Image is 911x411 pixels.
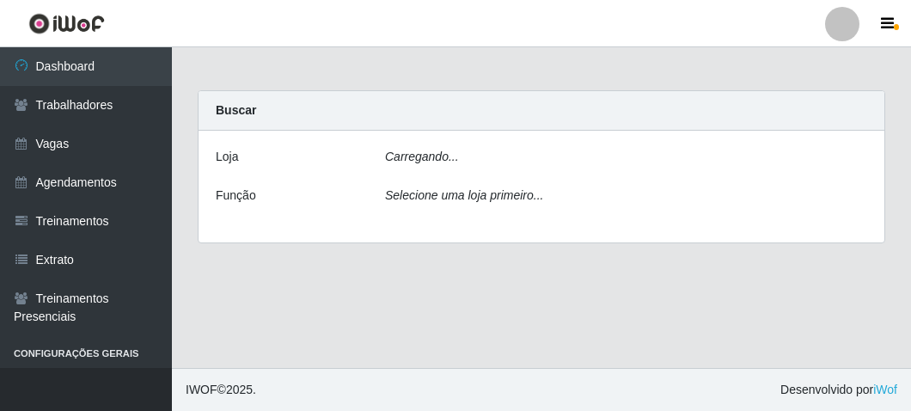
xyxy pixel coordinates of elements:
a: iWof [873,383,897,396]
span: Desenvolvido por [780,381,897,399]
span: © 2025 . [186,381,256,399]
strong: Buscar [216,103,256,117]
img: CoreUI Logo [28,13,105,34]
label: Função [216,187,256,205]
i: Selecione uma loja primeiro... [385,188,543,202]
label: Loja [216,148,238,166]
i: Carregando... [385,150,459,163]
span: IWOF [186,383,217,396]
